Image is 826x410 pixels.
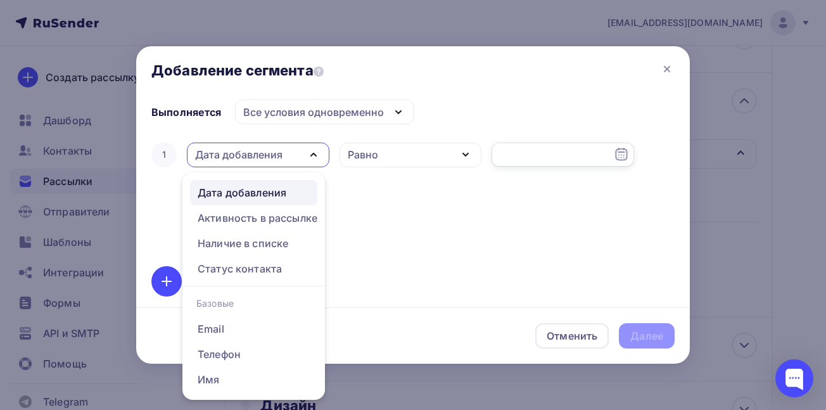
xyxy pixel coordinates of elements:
[151,142,177,167] div: 1
[243,105,384,120] div: Все условия одновременно
[198,210,317,226] div: Активность в рассылке
[198,372,219,387] div: Имя
[151,61,324,79] span: Добавление сегмента
[195,147,283,162] div: Дата добавления
[348,147,378,162] div: Равно
[198,321,224,336] div: Email
[198,261,282,276] div: Статус контакта
[340,143,482,167] button: Равно
[151,105,222,120] div: Выполняется
[547,328,597,343] div: Отменить
[198,185,286,200] div: Дата добавления
[198,347,241,362] div: Телефон
[182,291,325,316] div: Базовые
[182,172,325,400] ul: Дата добавления
[198,236,288,251] div: Наличие в списке
[187,143,329,167] button: Дата добавления
[235,99,414,124] button: Все условия одновременно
